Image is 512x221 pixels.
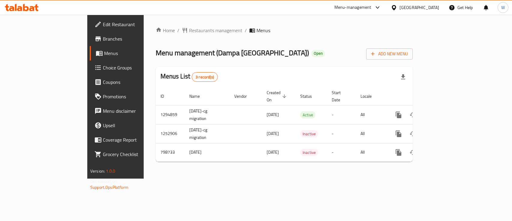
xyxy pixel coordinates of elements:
[90,32,173,46] a: Branches
[256,27,270,34] span: Menus
[177,27,179,34] li: /
[90,75,173,89] a: Coupons
[391,145,406,160] button: more
[184,124,229,143] td: [DATE]-cg migration
[189,27,242,34] span: Restaurants management
[356,105,387,124] td: All
[103,21,168,28] span: Edit Restaurant
[156,27,413,34] nav: breadcrumb
[234,93,255,100] span: Vendor
[356,124,387,143] td: All
[327,105,356,124] td: -
[106,167,115,175] span: 1.0.0
[189,93,208,100] span: Name
[267,89,288,103] span: Created On
[103,136,168,143] span: Coverage Report
[300,93,320,100] span: Status
[103,93,168,100] span: Promotions
[192,72,218,82] div: Total records count
[90,167,105,175] span: Version:
[327,143,356,161] td: -
[104,50,168,57] span: Menus
[267,111,279,118] span: [DATE]
[267,130,279,137] span: [DATE]
[160,72,218,82] h2: Menus List
[103,122,168,129] span: Upsell
[192,74,217,80] span: 3 record(s)
[184,143,229,161] td: [DATE]
[391,127,406,141] button: more
[406,127,420,141] button: Change Status
[90,89,173,104] a: Promotions
[334,4,371,11] div: Menu-management
[332,89,349,103] span: Start Date
[300,149,318,156] span: Inactive
[90,177,118,185] span: Get support on:
[361,93,379,100] span: Locale
[300,112,316,118] span: Active
[371,50,408,58] span: Add New Menu
[103,64,168,71] span: Choice Groups
[501,4,505,11] span: W
[311,51,325,56] span: Open
[387,87,454,106] th: Actions
[90,183,128,191] a: Support.OpsPlatform
[327,124,356,143] td: -
[300,130,318,137] span: Inactive
[391,108,406,122] button: more
[356,143,387,161] td: All
[396,70,410,84] div: Export file
[90,46,173,60] a: Menus
[400,4,439,11] div: [GEOGRAPHIC_DATA]
[160,93,172,100] span: ID
[103,78,168,86] span: Coupons
[406,108,420,122] button: Change Status
[90,60,173,75] a: Choice Groups
[182,27,242,34] a: Restaurants management
[366,48,413,60] button: Add New Menu
[103,107,168,115] span: Menu disclaimer
[311,50,325,57] div: Open
[406,145,420,160] button: Change Status
[103,151,168,158] span: Grocery Checklist
[90,133,173,147] a: Coverage Report
[90,17,173,32] a: Edit Restaurant
[156,46,309,60] span: Menu management ( Dampa [GEOGRAPHIC_DATA] )
[245,27,247,34] li: /
[90,118,173,133] a: Upsell
[90,104,173,118] a: Menu disclaimer
[184,105,229,124] td: [DATE]-cg migration
[156,87,454,162] table: enhanced table
[267,148,279,156] span: [DATE]
[103,35,168,42] span: Branches
[90,147,173,161] a: Grocery Checklist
